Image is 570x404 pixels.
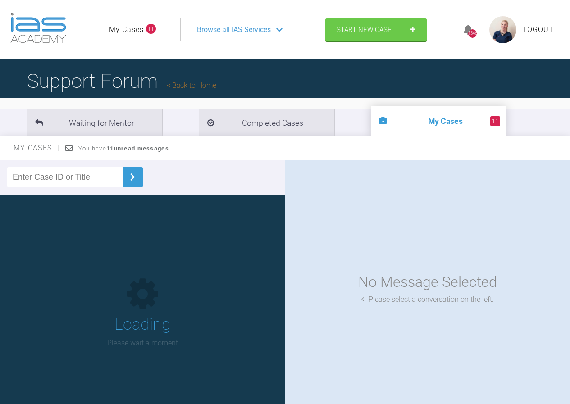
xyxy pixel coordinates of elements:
a: Start New Case [325,18,427,41]
div: Please select a conversation on the left. [361,294,494,305]
a: My Cases [109,24,144,36]
span: Browse all IAS Services [197,24,271,36]
span: Start New Case [337,26,392,34]
h1: Support Forum [27,65,216,97]
li: My Cases [371,106,506,136]
span: My Cases [14,144,60,152]
h1: Loading [114,312,171,338]
p: Please wait a moment [107,337,178,349]
img: chevronRight.28bd32b0.svg [125,170,140,184]
div: 1346 [468,29,477,38]
div: No Message Selected [358,271,497,294]
img: logo-light.3e3ef733.png [10,13,66,43]
li: Waiting for Mentor [27,109,162,136]
li: Completed Cases [199,109,334,136]
img: profile.png [489,16,516,43]
a: Back to Home [167,81,216,90]
a: Logout [524,24,554,36]
span: 11 [146,24,156,34]
input: Enter Case ID or Title [7,167,123,187]
strong: 11 unread messages [106,145,169,152]
span: You have [78,145,169,152]
span: 11 [490,116,500,126]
